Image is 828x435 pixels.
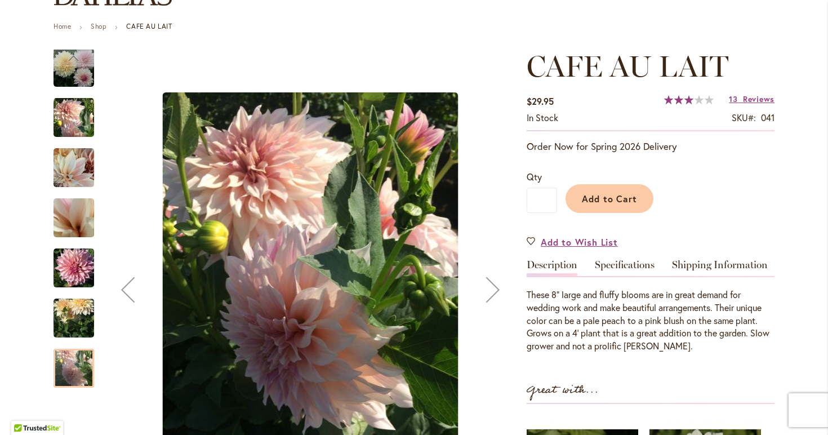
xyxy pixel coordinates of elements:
strong: SKU [732,112,756,123]
img: Café Au Lait [54,291,94,345]
div: Café Au Lait [54,87,105,137]
span: Add to Cart [582,193,638,205]
a: Specifications [595,260,655,276]
div: Detailed Product Info [527,260,774,353]
span: 13 [729,94,737,104]
a: Shipping Information [672,260,768,276]
span: CAFE AU LAIT [527,48,728,84]
a: Shop [91,22,106,30]
span: Qty [527,171,542,183]
a: Add to Wish List [527,236,618,248]
div: 60% [664,95,714,104]
strong: CAFE AU LAIT [126,22,172,30]
div: Café Au Lait [54,237,105,287]
a: 13 Reviews [729,94,774,104]
img: Café Au Lait [54,141,94,195]
div: Café Au Lait [54,187,105,237]
img: Café Au Lait [54,47,94,88]
img: Café Au Lait [54,96,94,138]
img: Café Au Lait [54,241,94,295]
a: Description [527,260,577,276]
div: Café Au Lait [54,338,94,388]
strong: Great with... [527,381,599,400]
a: Home [54,22,71,30]
iframe: Launch Accessibility Center [8,395,40,427]
button: Add to Cart [566,184,653,213]
div: Café Au Lait [54,287,105,338]
span: Reviews [743,94,774,104]
div: Café Au Lait [54,137,105,187]
div: These 8" large and fluffy blooms are in great demand for wedding work and make beautiful arrangem... [527,288,774,353]
div: 041 [761,112,774,125]
img: Café Au Lait [33,188,114,248]
p: Order Now for Spring 2026 Delivery [527,140,774,153]
span: In stock [527,112,558,123]
div: Previous [54,50,94,66]
span: $29.95 [527,95,554,107]
div: Availability [527,112,558,125]
span: Add to Wish List [541,236,618,248]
